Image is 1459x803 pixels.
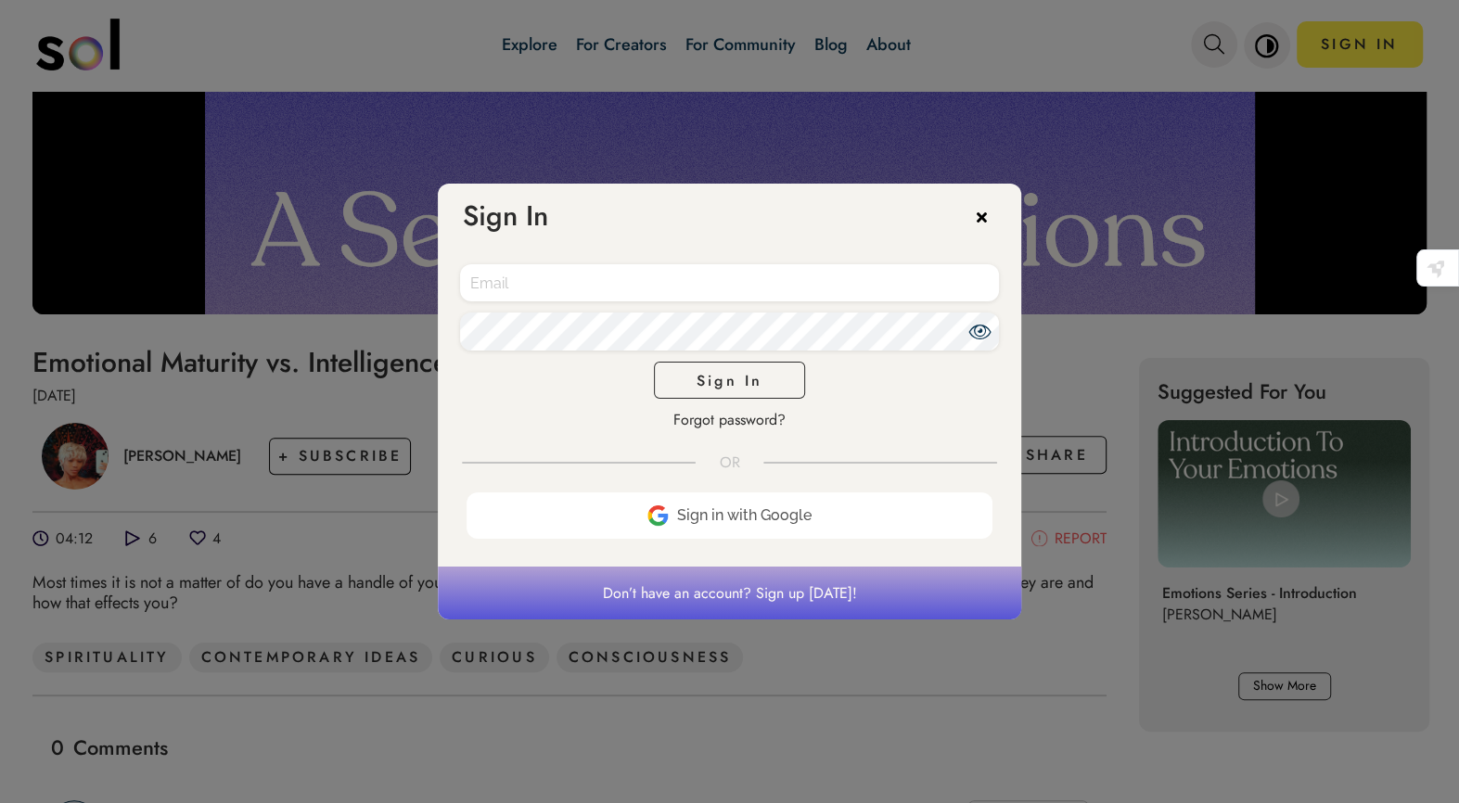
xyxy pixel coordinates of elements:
div: or [438,452,1021,492]
img: google [647,504,669,527]
span: Sign In [697,370,762,391]
input: Email [460,264,999,302]
span: Sign in with Google [647,504,811,527]
p: Don’t have an account? Sign up [DATE]! [438,567,1021,619]
button: googleSign in with Google [467,492,992,539]
button: Sign In [654,362,805,400]
div: Forgot password? [652,410,808,430]
div: Sign In [463,200,548,231]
